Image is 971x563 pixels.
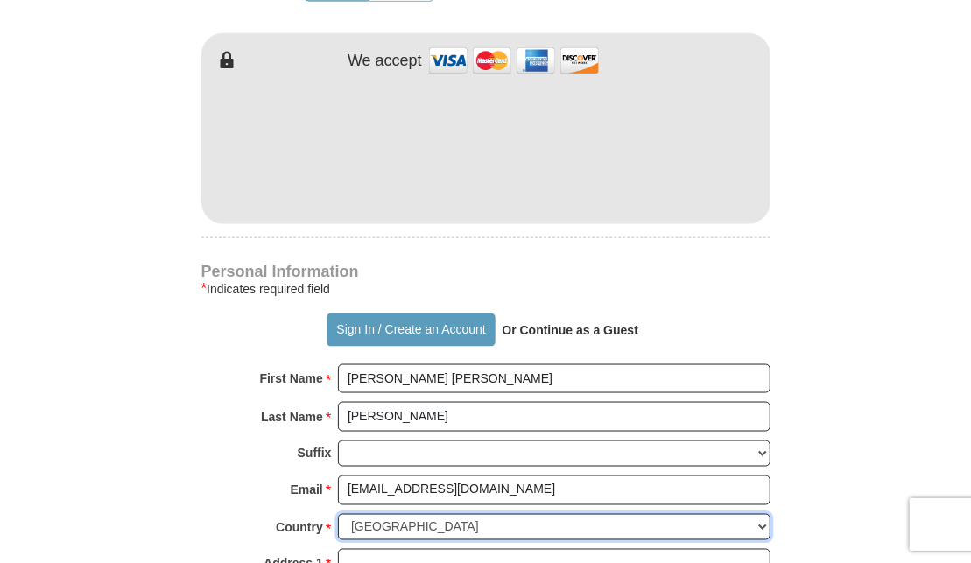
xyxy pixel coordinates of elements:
[298,440,332,465] strong: Suffix
[260,366,323,391] strong: First Name
[276,516,323,540] strong: Country
[327,313,496,347] button: Sign In / Create an Account
[201,278,770,299] div: Indicates required field
[348,52,422,71] h4: We accept
[261,405,323,429] strong: Last Name
[502,323,638,337] strong: Or Continue as a Guest
[426,42,602,80] img: credit cards accepted
[291,478,323,503] strong: Email
[201,264,770,278] h4: Personal Information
